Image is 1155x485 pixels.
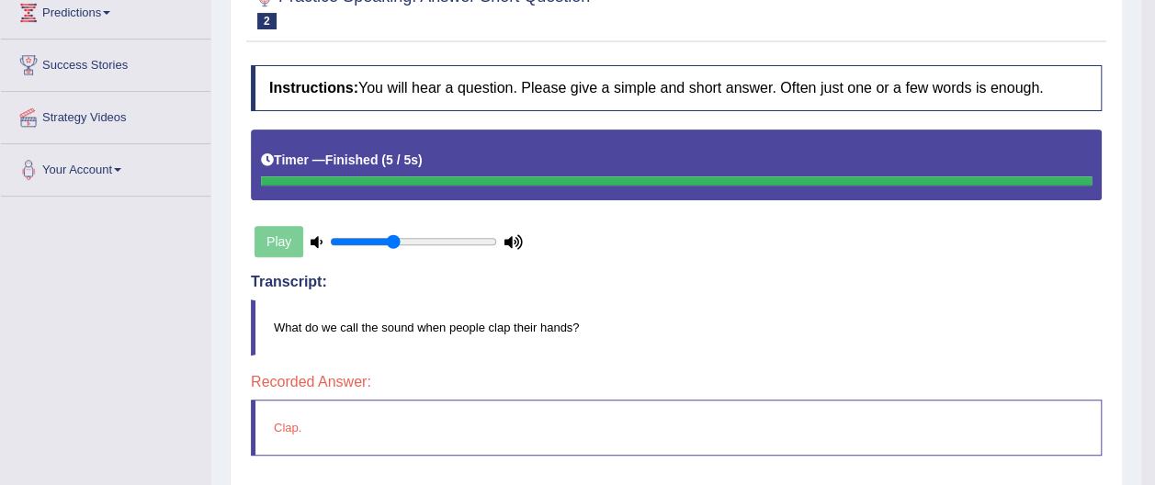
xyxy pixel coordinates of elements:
[251,400,1102,456] blockquote: Clap.
[1,144,210,190] a: Your Account
[251,65,1102,111] h4: You will hear a question. Please give a simple and short answer. Often just one or a few words is...
[1,92,210,138] a: Strategy Videos
[251,274,1102,290] h4: Transcript:
[251,374,1102,390] h4: Recorded Answer:
[325,152,379,167] b: Finished
[1,39,210,85] a: Success Stories
[386,152,418,167] b: 5 / 5s
[381,152,386,167] b: (
[261,153,423,167] h5: Timer —
[269,80,358,96] b: Instructions:
[257,13,277,29] span: 2
[251,299,1102,355] blockquote: What do we call the sound when people clap their hands?
[418,152,423,167] b: )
